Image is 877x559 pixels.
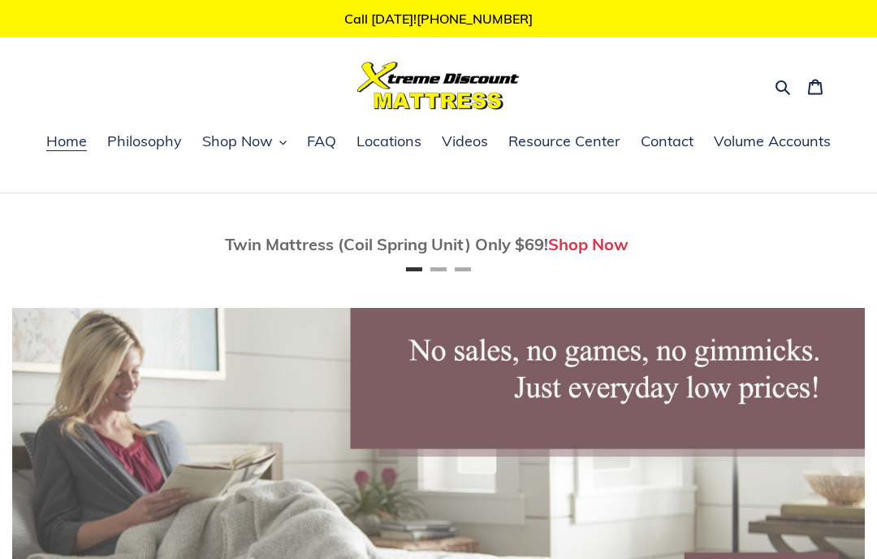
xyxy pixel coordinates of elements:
button: Page 1 [406,267,422,271]
span: Locations [356,132,421,151]
a: Home [38,130,95,154]
a: Contact [633,130,702,154]
button: Shop Now [194,130,295,154]
a: Videos [434,130,496,154]
span: Twin Mattress (Coil Spring Unit) Only $69! [225,234,548,254]
a: Volume Accounts [706,130,839,154]
a: Locations [348,130,430,154]
span: Volume Accounts [714,132,831,151]
span: Shop Now [202,132,273,151]
span: Videos [442,132,488,151]
button: Page 2 [430,267,447,271]
span: FAQ [307,132,336,151]
img: Xtreme Discount Mattress [357,62,520,110]
span: Contact [641,132,693,151]
button: Page 3 [455,267,471,271]
a: Philosophy [99,130,190,154]
span: Home [46,132,87,151]
a: FAQ [299,130,344,154]
a: [PHONE_NUMBER] [417,11,533,27]
a: Resource Center [500,130,629,154]
span: Resource Center [508,132,620,151]
span: Philosophy [107,132,182,151]
a: Shop Now [548,234,629,254]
